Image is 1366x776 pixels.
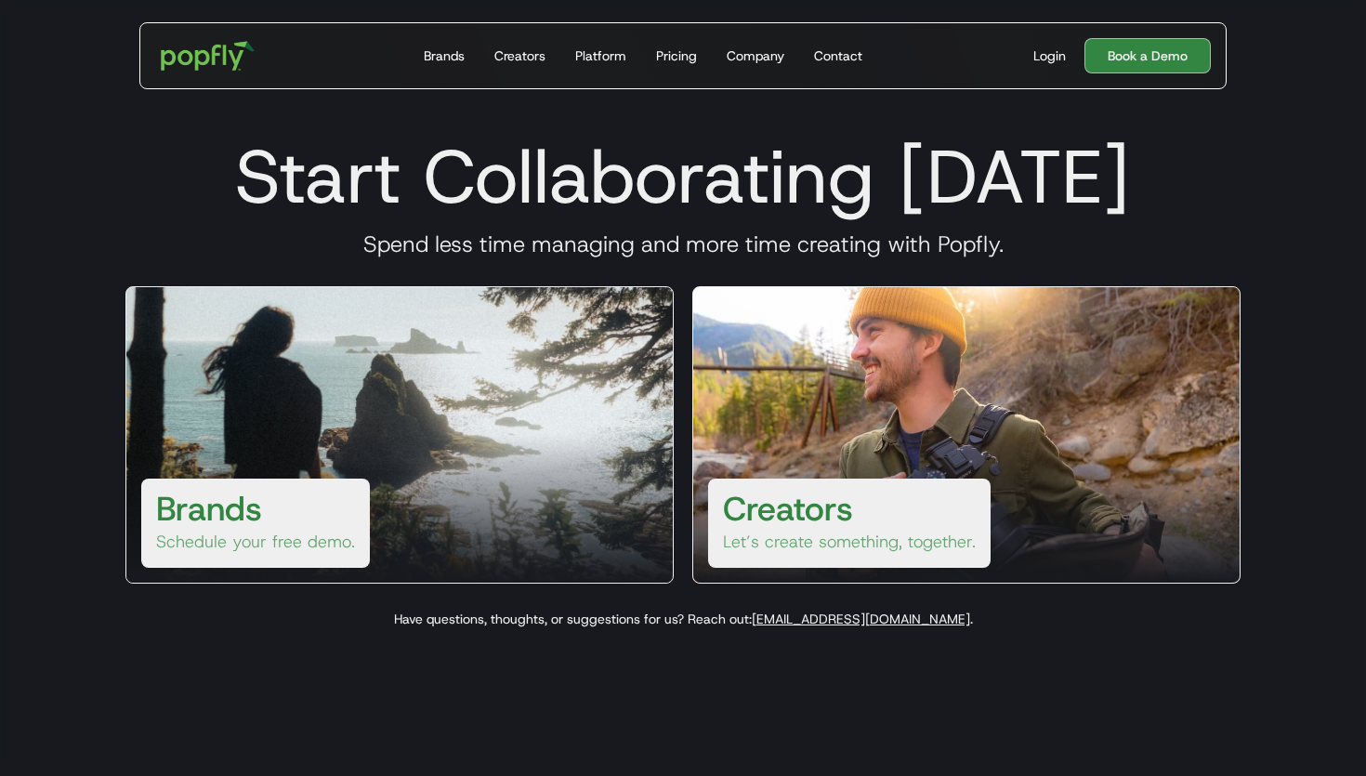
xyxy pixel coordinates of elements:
a: Creators [487,23,553,88]
h3: Creators [723,486,853,531]
p: Have questions, thoughts, or suggestions for us? Reach out: . [103,610,1263,628]
div: Pricing [656,46,697,65]
a: Brands [416,23,472,88]
h3: Spend less time managing and more time creating with Popfly. [103,230,1263,258]
div: Brands [424,46,465,65]
div: Creators [494,46,545,65]
div: Company [727,46,784,65]
h3: Brands [156,486,262,531]
a: Contact [807,23,870,88]
a: Company [719,23,792,88]
a: CreatorsLet’s create something, together. [692,286,1241,584]
h1: Start Collaborating [DATE] [103,132,1263,221]
a: Book a Demo [1084,38,1211,73]
a: Platform [568,23,634,88]
div: Platform [575,46,626,65]
p: Schedule your free demo. [156,531,355,553]
a: [EMAIL_ADDRESS][DOMAIN_NAME] [752,611,970,627]
a: home [148,28,268,84]
p: Let’s create something, together. [723,531,976,553]
a: Pricing [649,23,704,88]
div: Login [1033,46,1066,65]
div: Contact [814,46,862,65]
a: Login [1026,46,1073,65]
